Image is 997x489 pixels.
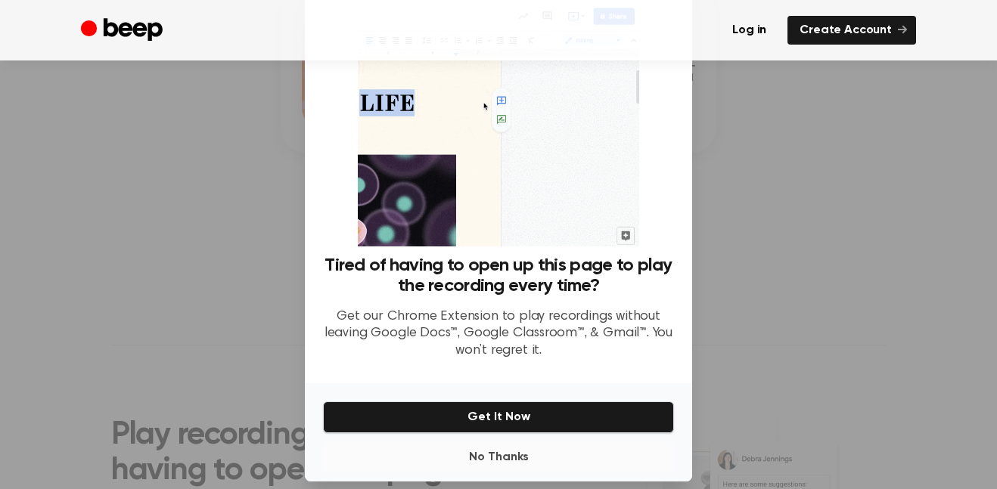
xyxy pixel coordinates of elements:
[323,255,674,296] h3: Tired of having to open up this page to play the recording every time?
[787,16,916,45] a: Create Account
[323,308,674,360] p: Get our Chrome Extension to play recordings without leaving Google Docs™, Google Classroom™, & Gm...
[81,16,166,45] a: Beep
[323,401,674,433] button: Get It Now
[323,442,674,472] button: No Thanks
[720,16,778,45] a: Log in
[358,2,638,246] img: Beep extension in action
